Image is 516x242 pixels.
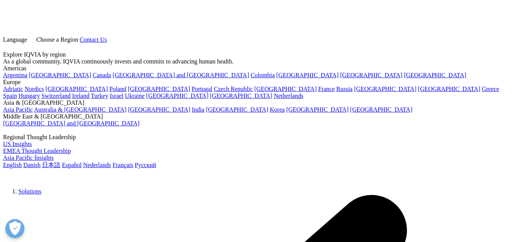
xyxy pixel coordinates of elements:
[5,219,24,238] button: Open Preferences
[192,106,204,113] a: India
[93,72,111,78] a: Canada
[214,86,253,92] a: Czech Republic
[3,162,22,168] a: English
[113,162,133,168] a: Français
[3,86,23,92] a: Adriatic
[3,72,27,78] a: Argentina
[418,86,480,92] a: [GEOGRAPHIC_DATA]
[42,162,60,168] a: 日本語
[72,93,89,99] a: Ireland
[251,72,275,78] a: Colombia
[3,99,513,106] div: Asia & [GEOGRAPHIC_DATA]
[135,162,156,168] a: Русский
[91,93,108,99] a: Turkey
[110,93,124,99] a: Israel
[3,36,27,43] span: Language
[3,106,33,113] a: Asia Pacific
[192,86,212,92] a: Portugal
[41,93,70,99] a: Switzerland
[62,162,82,168] a: Español
[254,86,317,92] a: [GEOGRAPHIC_DATA]
[146,93,209,99] a: [GEOGRAPHIC_DATA]
[318,86,335,92] a: France
[3,134,513,141] div: Regional Thought Leadership
[36,36,78,43] span: Choose a Region
[336,86,353,92] a: Russia
[3,120,139,127] a: [GEOGRAPHIC_DATA] and [GEOGRAPHIC_DATA]
[29,72,91,78] a: [GEOGRAPHIC_DATA]
[404,72,466,78] a: [GEOGRAPHIC_DATA]
[128,106,190,113] a: [GEOGRAPHIC_DATA]
[276,72,338,78] a: [GEOGRAPHIC_DATA]
[3,113,513,120] div: Middle East & [GEOGRAPHIC_DATA]
[3,93,17,99] a: Spain
[3,58,513,65] div: As a global community, IQVIA continuously invests and commits to advancing human health.
[482,86,499,92] a: Greece
[45,86,108,92] a: [GEOGRAPHIC_DATA]
[24,86,44,92] a: Nordics
[18,93,40,99] a: Hungary
[354,86,416,92] a: [GEOGRAPHIC_DATA]
[34,106,126,113] a: Australia & [GEOGRAPHIC_DATA]
[210,93,272,99] a: [GEOGRAPHIC_DATA]
[18,188,41,195] a: Solutions
[3,141,32,147] a: US Insights
[113,72,249,78] a: [GEOGRAPHIC_DATA] and [GEOGRAPHIC_DATA]
[270,106,285,113] a: Korea
[3,65,513,72] div: Americas
[3,51,513,58] div: Explore IQVIA by region
[79,36,107,43] a: Contact Us
[3,148,71,154] a: EMEA Thought Leadership
[206,106,268,113] a: [GEOGRAPHIC_DATA]
[3,169,64,180] img: IQVIA Healthcare Information Technology and Pharma Clinical Research Company
[3,79,513,86] div: Europe
[23,162,40,168] a: Danish
[286,106,348,113] a: [GEOGRAPHIC_DATA]
[3,154,53,161] a: Asia Pacific Insights
[125,93,145,99] a: Ukraine
[83,162,111,168] a: Nederlands
[128,86,190,92] a: [GEOGRAPHIC_DATA]
[350,106,412,113] a: [GEOGRAPHIC_DATA]
[109,86,126,92] a: Poland
[340,72,403,78] a: [GEOGRAPHIC_DATA]
[274,93,303,99] a: Netherlands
